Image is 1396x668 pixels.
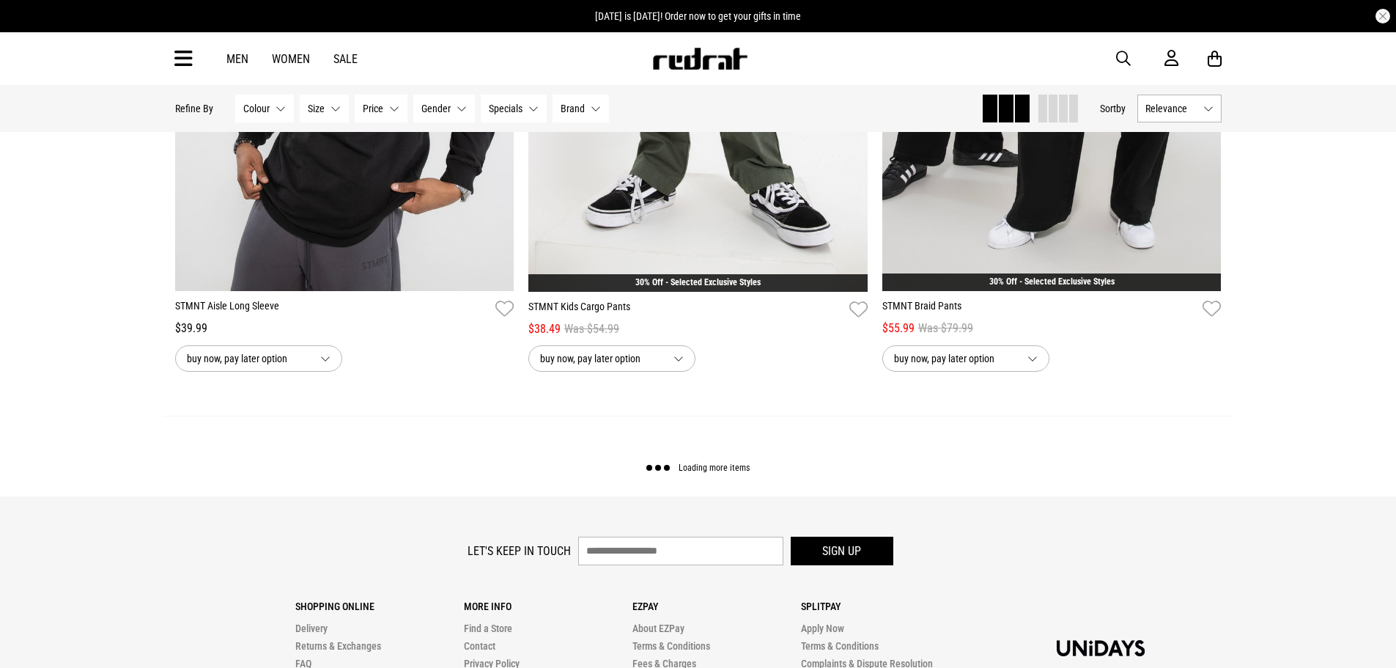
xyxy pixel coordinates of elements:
[272,52,310,66] a: Women
[12,6,56,50] button: Open LiveChat chat widget
[333,52,358,66] a: Sale
[226,52,248,66] a: Men
[882,320,915,337] span: $55.99
[187,350,309,367] span: buy now, pay later option
[295,601,464,612] p: Shopping Online
[651,48,748,70] img: Redrat logo
[481,95,547,122] button: Specials
[679,463,750,474] span: Loading more items
[308,103,325,114] span: Size
[882,298,1197,320] a: STMNT Braid Pants
[1145,103,1197,114] span: Relevance
[295,640,381,652] a: Returns & Exchanges
[632,640,710,652] a: Terms & Conditions
[175,345,342,372] button: buy now, pay later option
[540,350,662,367] span: buy now, pay later option
[1100,100,1126,117] button: Sortby
[632,601,801,612] p: Ezpay
[1057,640,1145,656] img: Unidays
[801,623,844,634] a: Apply Now
[1116,103,1126,114] span: by
[235,95,294,122] button: Colour
[801,601,970,612] p: Splitpay
[561,103,585,114] span: Brand
[528,320,561,338] span: $38.49
[489,103,522,114] span: Specials
[363,103,383,114] span: Price
[175,298,490,320] a: STMNT Aisle Long Sleeve
[894,350,1016,367] span: buy now, pay later option
[528,299,843,320] a: STMNT Kids Cargo Pants
[300,95,349,122] button: Size
[464,640,495,652] a: Contact
[528,345,695,372] button: buy now, pay later option
[801,640,879,652] a: Terms & Conditions
[989,276,1115,287] a: 30% Off - Selected Exclusive Styles
[295,623,328,634] a: Delivery
[635,277,761,287] a: 30% Off - Selected Exclusive Styles
[421,103,451,114] span: Gender
[882,345,1049,372] button: buy now, pay later option
[355,95,407,122] button: Price
[595,10,801,22] span: [DATE] is [DATE]! Order now to get your gifts in time
[1137,95,1222,122] button: Relevance
[464,601,632,612] p: More Info
[564,320,619,338] span: Was $54.99
[918,320,973,337] span: Was $79.99
[175,103,213,114] p: Refine By
[553,95,609,122] button: Brand
[791,537,893,565] button: Sign up
[464,623,512,634] a: Find a Store
[243,103,270,114] span: Colour
[413,95,475,122] button: Gender
[632,623,684,634] a: About EZPay
[175,320,514,337] div: $39.99
[468,544,571,558] label: Let's keep in touch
